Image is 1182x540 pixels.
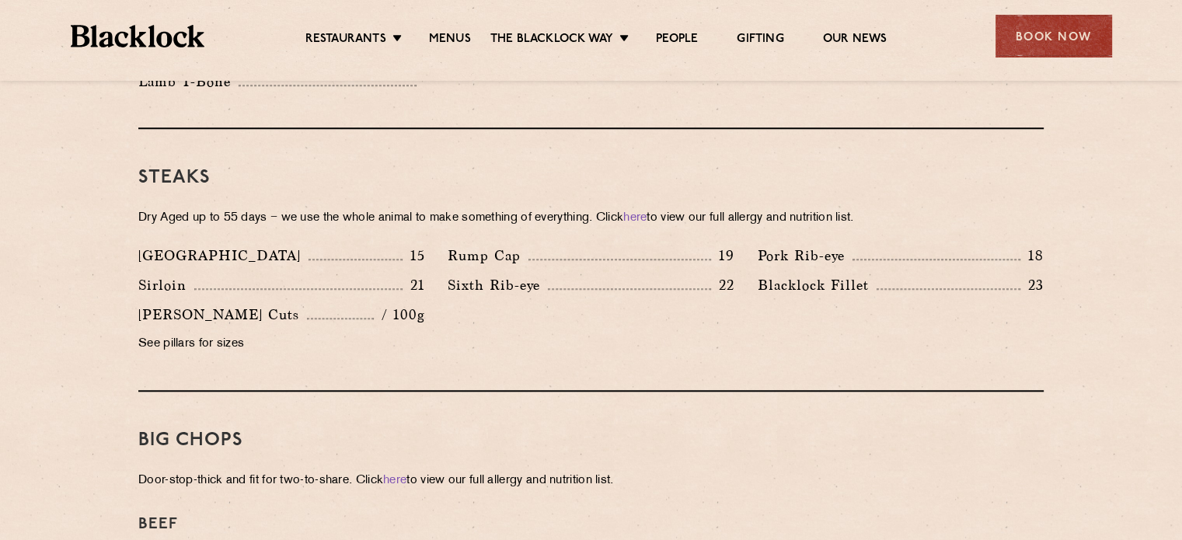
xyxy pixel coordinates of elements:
[383,475,406,486] a: here
[138,515,1044,534] h4: Beef
[138,470,1044,492] p: Door-stop-thick and fit for two-to-share. Click to view our full allergy and nutrition list.
[374,305,424,325] p: / 100g
[711,275,734,295] p: 22
[758,274,877,296] p: Blacklock Fillet
[1020,246,1044,266] p: 18
[737,32,783,49] a: Gifting
[138,304,307,326] p: [PERSON_NAME] Cuts
[403,246,425,266] p: 15
[656,32,698,49] a: People
[711,246,734,266] p: 19
[138,274,194,296] p: Sirloin
[448,245,528,267] p: Rump Cap
[138,207,1044,229] p: Dry Aged up to 55 days − we use the whole animal to make something of everything. Click to view o...
[138,71,239,92] p: Lamb T-Bone
[490,32,613,49] a: The Blacklock Way
[448,274,548,296] p: Sixth Rib-eye
[429,32,471,49] a: Menus
[758,245,853,267] p: Pork Rib-eye
[305,32,386,49] a: Restaurants
[995,15,1112,57] div: Book Now
[823,32,887,49] a: Our News
[138,245,309,267] p: [GEOGRAPHIC_DATA]
[71,25,205,47] img: BL_Textured_Logo-footer-cropped.svg
[138,168,1044,188] h3: Steaks
[403,275,425,295] p: 21
[138,430,1044,451] h3: Big Chops
[138,333,424,355] p: See pillars for sizes
[1020,275,1044,295] p: 23
[623,212,647,224] a: here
